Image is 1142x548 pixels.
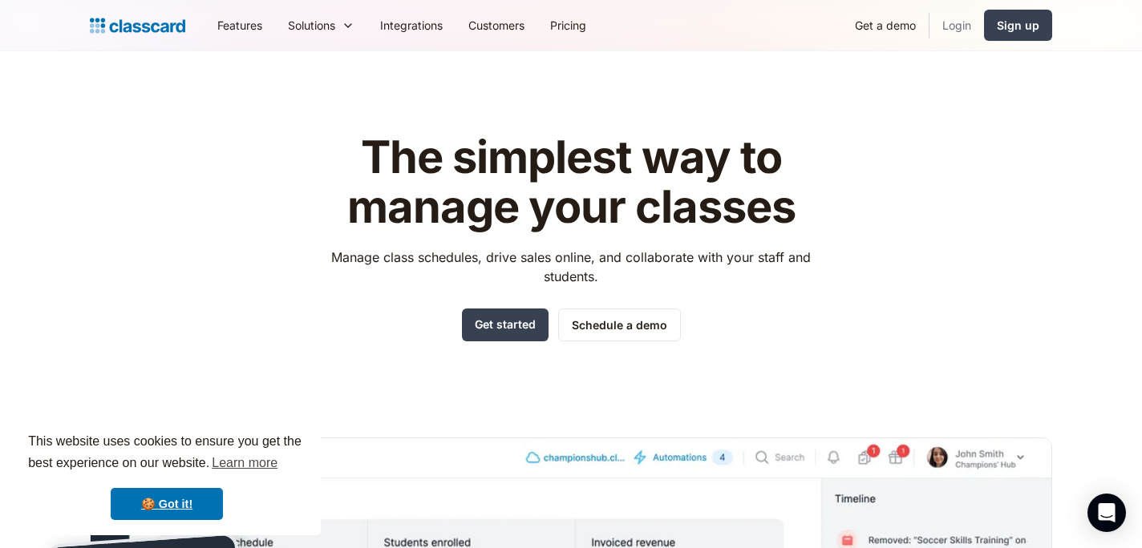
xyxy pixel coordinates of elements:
a: learn more about cookies [209,451,280,475]
div: Solutions [288,17,335,34]
a: Customers [456,7,537,43]
div: Solutions [275,7,367,43]
a: Integrations [367,7,456,43]
a: Get started [462,308,549,341]
a: Get a demo [842,7,929,43]
div: cookieconsent [13,417,321,535]
div: Open Intercom Messenger [1087,494,1126,532]
a: Schedule a demo [558,308,681,341]
h1: The simplest way to manage your classes [317,133,826,232]
span: This website uses cookies to ensure you get the best experience on our website. [28,432,306,475]
p: Manage class schedules, drive sales online, and collaborate with your staff and students. [317,248,826,286]
a: Pricing [537,7,599,43]
a: dismiss cookie message [111,488,223,520]
a: Features [205,7,275,43]
div: Sign up [997,17,1039,34]
a: home [90,14,185,37]
a: Sign up [984,10,1052,41]
a: Login [929,7,984,43]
